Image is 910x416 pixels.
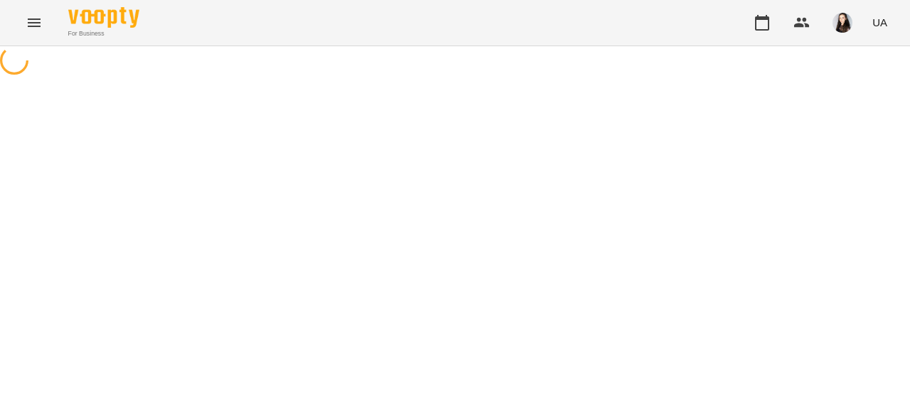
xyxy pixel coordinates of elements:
span: For Business [68,29,139,38]
img: Voopty Logo [68,7,139,28]
span: UA [872,15,887,30]
img: 2b2a3de146a5ec26e86268bda89e9924.jpeg [833,13,852,33]
button: UA [867,9,893,36]
button: Menu [17,6,51,40]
